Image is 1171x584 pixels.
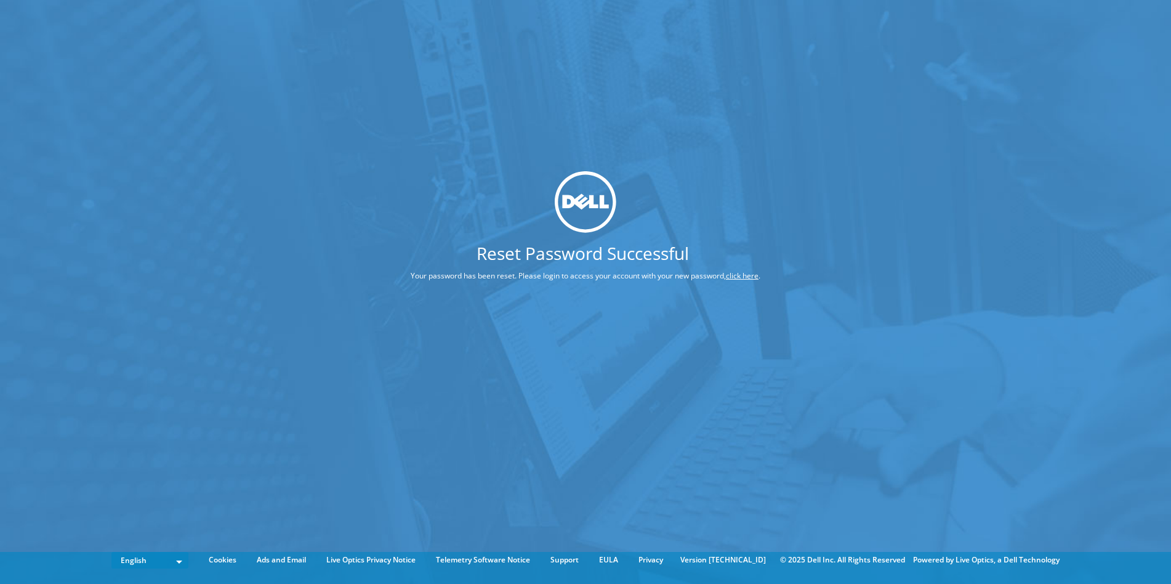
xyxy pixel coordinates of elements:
[364,245,800,262] h1: Reset Password Successful
[674,553,772,567] li: Version [TECHNICAL_ID]
[913,553,1060,567] li: Powered by Live Optics, a Dell Technology
[317,553,425,567] a: Live Optics Privacy Notice
[199,553,246,567] a: Cookies
[555,171,616,233] img: dell_svg_logo.svg
[364,269,807,283] p: Your password has been reset. Please login to access your account with your new password, .
[726,270,759,281] a: click here
[629,553,672,567] a: Privacy
[590,553,627,567] a: EULA
[427,553,539,567] a: Telemetry Software Notice
[774,553,911,567] li: © 2025 Dell Inc. All Rights Reserved
[247,553,315,567] a: Ads and Email
[541,553,588,567] a: Support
